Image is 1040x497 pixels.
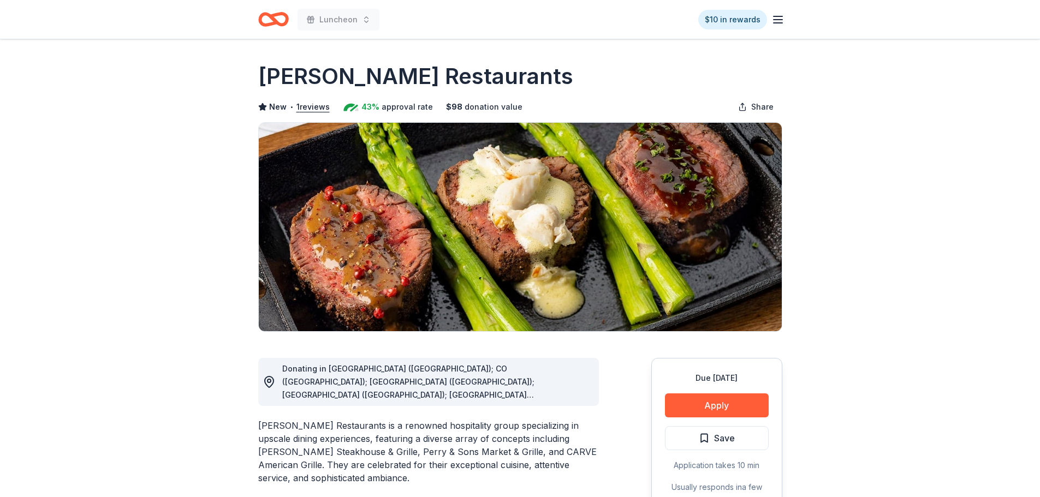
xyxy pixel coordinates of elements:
[729,96,782,118] button: Share
[446,100,462,113] span: $ 98
[296,100,330,113] button: 1reviews
[269,100,287,113] span: New
[751,100,774,113] span: Share
[465,100,522,113] span: donation value
[665,426,769,450] button: Save
[361,100,379,113] span: 43%
[259,123,782,331] img: Image for Perry's Restaurants
[665,372,769,385] div: Due [DATE]
[282,364,534,426] span: Donating in [GEOGRAPHIC_DATA] ([GEOGRAPHIC_DATA]); CO ([GEOGRAPHIC_DATA]); [GEOGRAPHIC_DATA] ([GE...
[665,393,769,417] button: Apply
[714,431,735,445] span: Save
[298,9,379,31] button: Luncheon
[258,61,573,92] h1: [PERSON_NAME] Restaurants
[382,100,433,113] span: approval rate
[258,7,289,32] a: Home
[289,103,293,111] span: •
[258,419,599,484] div: [PERSON_NAME] Restaurants is a renowned hospitality group specializing in upscale dining experien...
[698,10,767,29] a: $10 in rewards
[319,13,358,26] span: Luncheon
[665,459,769,472] div: Application takes 10 min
